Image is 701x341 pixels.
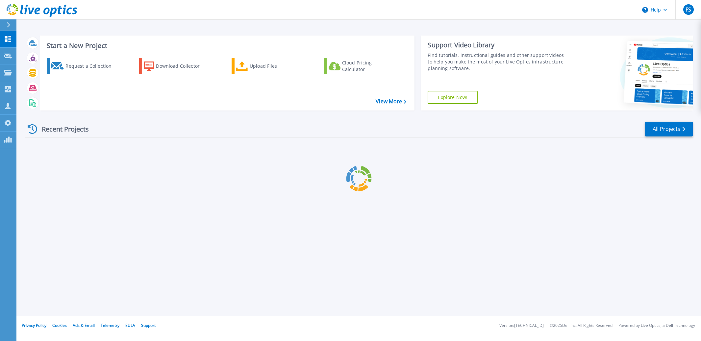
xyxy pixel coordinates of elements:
div: Cloud Pricing Calculator [342,60,395,73]
div: Request a Collection [65,60,118,73]
a: Request a Collection [47,58,120,74]
span: FS [686,7,691,12]
div: Find tutorials, instructional guides and other support videos to help you make the most of your L... [428,52,567,72]
a: Telemetry [101,323,119,328]
div: Recent Projects [25,121,98,137]
a: View More [376,98,406,105]
li: Version: [TECHNICAL_ID] [499,324,544,328]
a: EULA [125,323,135,328]
a: Cloud Pricing Calculator [324,58,397,74]
a: Upload Files [232,58,305,74]
a: Explore Now! [428,91,478,104]
div: Support Video Library [428,41,567,49]
a: All Projects [645,122,693,136]
div: Download Collector [156,60,209,73]
a: Cookies [52,323,67,328]
a: Privacy Policy [22,323,46,328]
a: Support [141,323,156,328]
li: Powered by Live Optics, a Dell Technology [618,324,695,328]
a: Download Collector [139,58,213,74]
div: Upload Files [250,60,302,73]
a: Ads & Email [73,323,95,328]
h3: Start a New Project [47,42,406,49]
li: © 2025 Dell Inc. All Rights Reserved [550,324,613,328]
